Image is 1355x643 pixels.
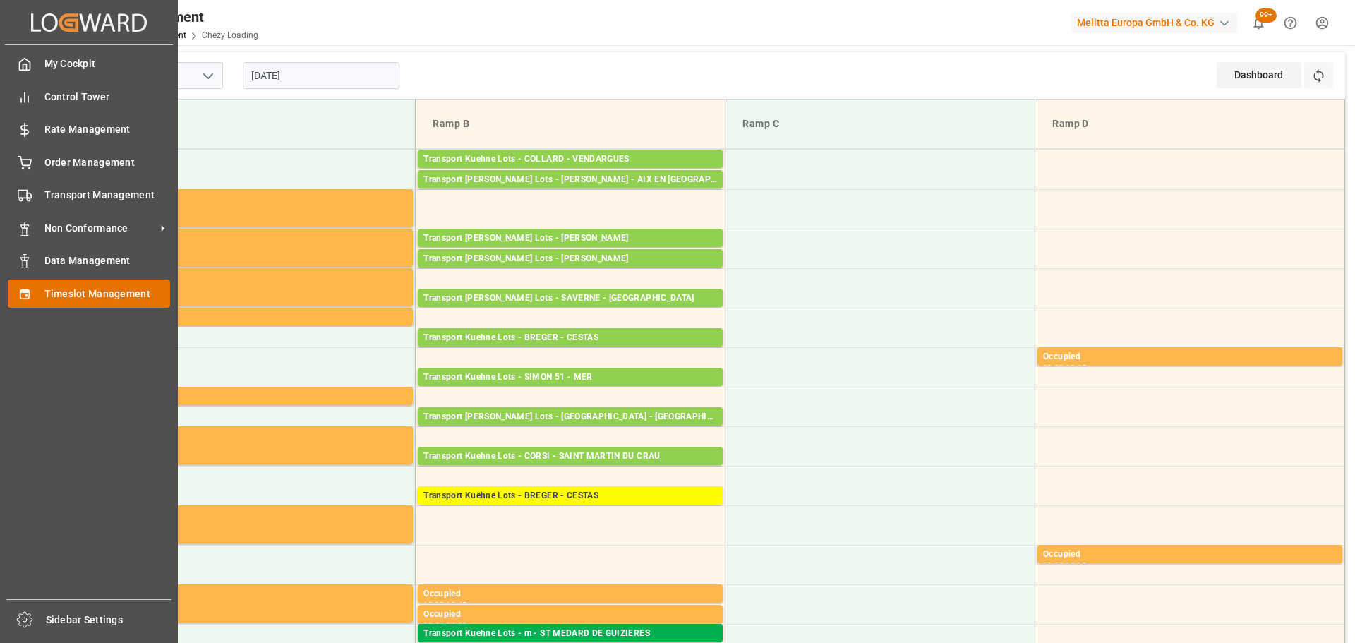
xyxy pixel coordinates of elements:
[423,173,717,187] div: Transport [PERSON_NAME] Lots - [PERSON_NAME] - AIX EN [GEOGRAPHIC_DATA]
[44,221,156,236] span: Non Conformance
[1217,62,1301,88] div: Dashboard
[44,253,171,268] span: Data Management
[44,155,171,170] span: Order Management
[44,188,171,203] span: Transport Management
[444,601,446,608] div: -
[8,50,170,78] a: My Cockpit
[44,287,171,301] span: Timeslot Management
[1043,350,1337,364] div: Occupied
[423,608,717,622] div: Occupied
[8,116,170,143] a: Rate Management
[114,390,407,404] div: Occupied
[1043,562,1064,568] div: 13:00
[114,311,407,325] div: Occupied
[423,187,717,199] div: Pallets: ,TU: 52,City: [GEOGRAPHIC_DATA],Arrival: [DATE] 00:00:00
[114,508,407,522] div: Occupied
[423,464,717,476] div: Pallets: ,TU: 848,City: [GEOGRAPHIC_DATA][PERSON_NAME],Arrival: [DATE] 00:00:00
[423,167,717,179] div: Pallets: 12,TU: 176,City: [GEOGRAPHIC_DATA],Arrival: [DATE] 00:00:00
[114,429,407,443] div: Occupied
[423,246,717,258] div: Pallets: 10,TU: 608,City: CARQUEFOU,Arrival: [DATE] 00:00:00
[423,450,717,464] div: Transport Kuehne Lots - CORSI - SAINT MARTIN DU CRAU
[44,122,171,137] span: Rate Management
[423,601,444,608] div: 13:30
[444,622,446,628] div: -
[117,111,404,137] div: Ramp A
[114,232,407,246] div: Occupied
[1071,9,1243,36] button: Melitta Europa GmbH & Co. KG
[8,247,170,275] a: Data Management
[423,410,717,424] div: Transport [PERSON_NAME] Lots - [GEOGRAPHIC_DATA] - [GEOGRAPHIC_DATA]
[737,111,1023,137] div: Ramp C
[423,345,717,357] div: Pallets: 1,TU: 256,City: [GEOGRAPHIC_DATA],Arrival: [DATE] 00:00:00
[1047,111,1333,137] div: Ramp D
[423,266,717,278] div: Pallets: 6,TU: ,City: CARQUEFOU,Arrival: [DATE] 00:00:00
[1043,364,1064,371] div: 10:30
[8,280,170,307] a: Timeslot Management
[423,306,717,318] div: Pallets: 1,TU: ,City: [GEOGRAPHIC_DATA],Arrival: [DATE] 00:00:00
[1064,562,1066,568] div: -
[44,56,171,71] span: My Cockpit
[8,181,170,209] a: Transport Management
[1243,7,1275,39] button: show 100 new notifications
[8,148,170,176] a: Order Management
[1064,364,1066,371] div: -
[423,232,717,246] div: Transport [PERSON_NAME] Lots - [PERSON_NAME]
[423,503,717,515] div: Pallets: 1,TU: 214,City: [GEOGRAPHIC_DATA],Arrival: [DATE] 00:00:00
[8,83,170,110] a: Control Tower
[114,271,407,285] div: Occupied
[427,111,713,137] div: Ramp B
[114,587,407,601] div: Occupied
[423,252,717,266] div: Transport [PERSON_NAME] Lots - [PERSON_NAME]
[423,627,717,641] div: Transport Kuehne Lots - m - ST MEDARD DE GUIZIERES
[423,587,717,601] div: Occupied
[423,622,444,628] div: 13:45
[423,292,717,306] div: Transport [PERSON_NAME] Lots - SAVERNE - [GEOGRAPHIC_DATA]
[46,613,172,627] span: Sidebar Settings
[446,601,466,608] div: 13:45
[1043,548,1337,562] div: Occupied
[114,192,407,206] div: Occupied
[1071,13,1237,33] div: Melitta Europa GmbH & Co. KG
[1255,8,1277,23] span: 99+
[423,152,717,167] div: Transport Kuehne Lots - COLLARD - VENDARGUES
[423,424,717,436] div: Pallets: 4,TU: 198,City: [GEOGRAPHIC_DATA],Arrival: [DATE] 00:00:00
[44,90,171,104] span: Control Tower
[197,65,218,87] button: open menu
[1066,562,1086,568] div: 13:15
[423,371,717,385] div: Transport Kuehne Lots - SIMON 51 - MER
[1066,364,1086,371] div: 10:45
[423,331,717,345] div: Transport Kuehne Lots - BREGER - CESTAS
[446,622,466,628] div: 14:00
[423,489,717,503] div: Transport Kuehne Lots - BREGER - CESTAS
[243,62,399,89] input: DD-MM-YYYY
[1275,7,1306,39] button: Help Center
[423,385,717,397] div: Pallets: 11,TU: 16,City: MER,Arrival: [DATE] 00:00:00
